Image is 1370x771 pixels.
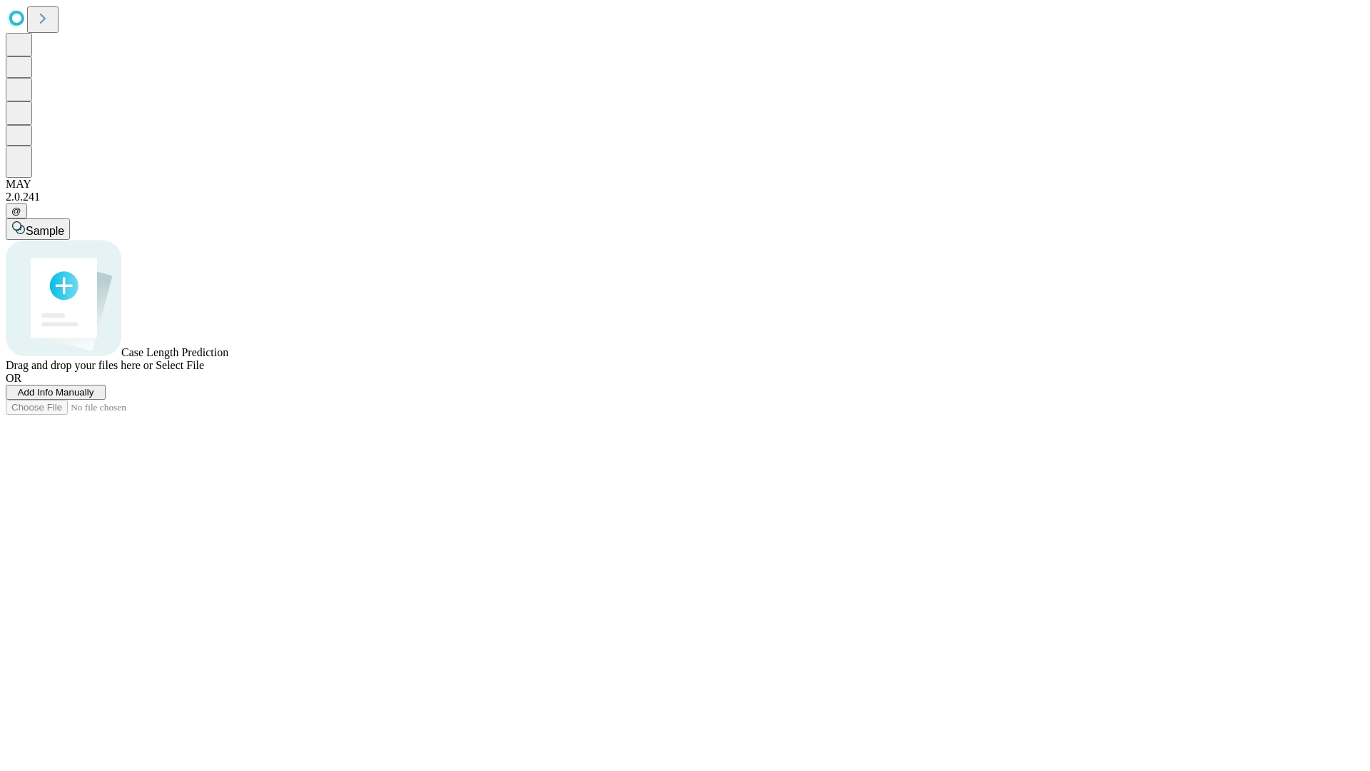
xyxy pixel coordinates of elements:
div: MAY [6,178,1364,191]
span: Case Length Prediction [121,346,228,358]
div: 2.0.241 [6,191,1364,203]
span: Select File [156,359,204,371]
span: Sample [26,225,64,237]
span: @ [11,206,21,216]
button: @ [6,203,27,218]
button: Sample [6,218,70,240]
button: Add Info Manually [6,385,106,400]
span: OR [6,372,21,384]
span: Add Info Manually [18,387,94,398]
span: Drag and drop your files here or [6,359,153,371]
